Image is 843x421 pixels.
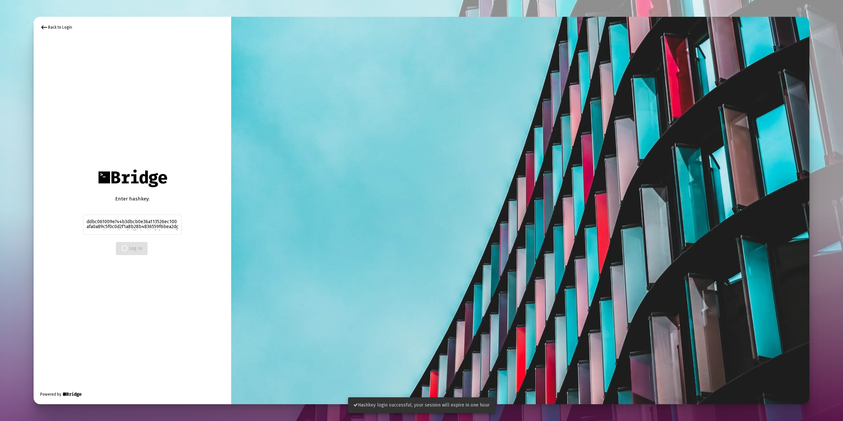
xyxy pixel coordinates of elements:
[40,23,72,31] div: Back to Login
[40,23,48,31] mat-icon: keyboard_backspace
[62,391,82,398] img: Bridge Financial Technology Logo
[353,402,490,408] span: Hashkey login successful, your session will expire in one hour
[83,196,182,202] div: Enter hashkey:
[95,166,170,191] img: Bridge Financial Technology Logo
[40,391,82,398] div: Powered by
[121,246,142,251] span: Log In
[116,242,148,255] button: Log In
